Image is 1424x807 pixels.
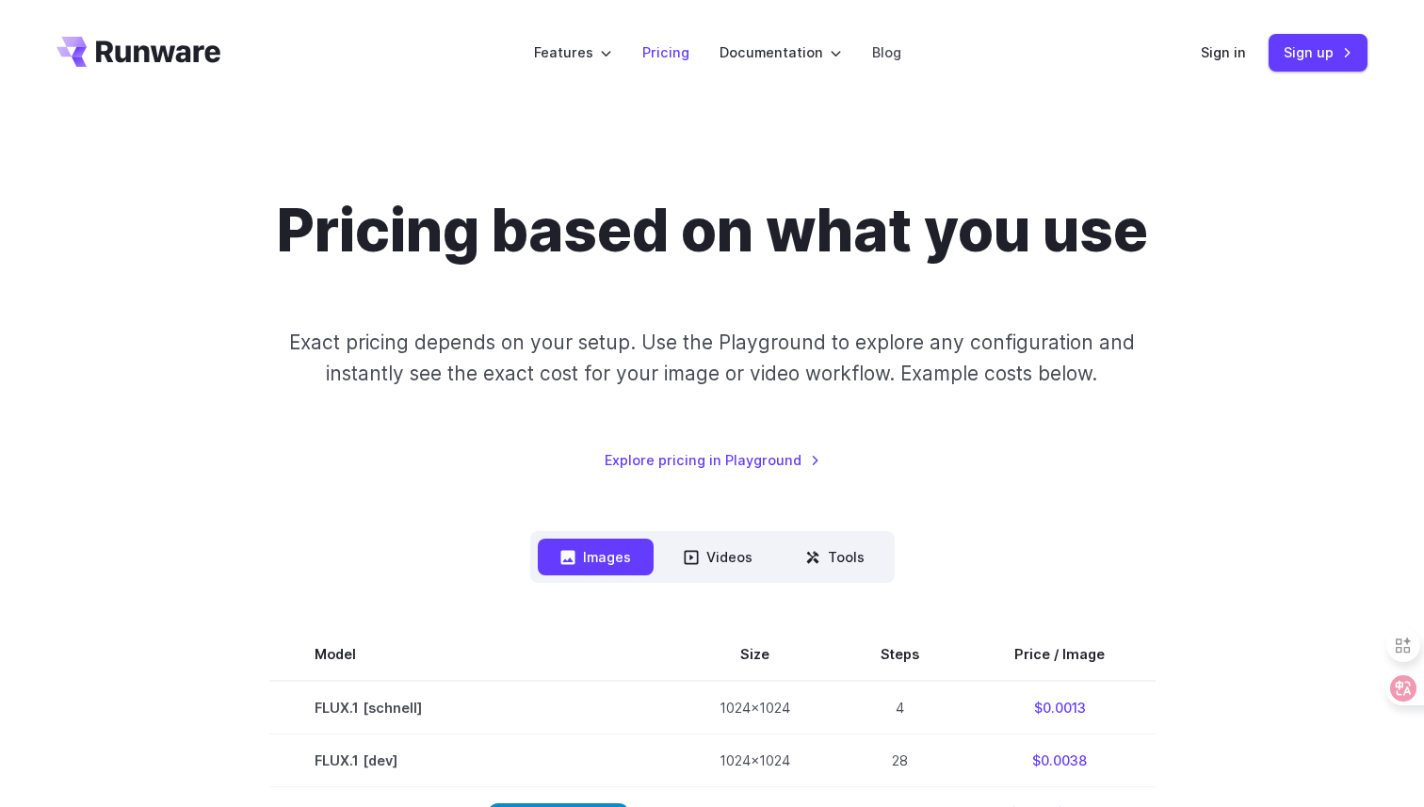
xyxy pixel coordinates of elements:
td: FLUX.1 [schnell] [269,681,674,734]
a: Blog [872,41,901,63]
td: 4 [835,681,964,734]
td: $0.0038 [964,734,1156,787]
p: Exact pricing depends on your setup. Use the Playground to explore any configuration and instantl... [253,327,1171,390]
td: 1024x1024 [674,734,835,787]
td: 1024x1024 [674,681,835,734]
td: 28 [835,734,964,787]
td: FLUX.1 [dev] [269,734,674,787]
button: Videos [661,539,775,575]
h1: Pricing based on what you use [277,196,1148,266]
button: Tools [783,539,887,575]
a: Sign in [1201,41,1246,63]
th: Price / Image [964,628,1156,681]
th: Size [674,628,835,681]
th: Steps [835,628,964,681]
td: $0.0013 [964,681,1156,734]
label: Documentation [720,41,842,63]
a: Go to / [57,37,220,67]
label: Features [534,41,612,63]
th: Model [269,628,674,681]
a: Explore pricing in Playground [605,449,820,471]
a: Pricing [642,41,689,63]
a: Sign up [1269,34,1367,71]
button: Images [538,539,654,575]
